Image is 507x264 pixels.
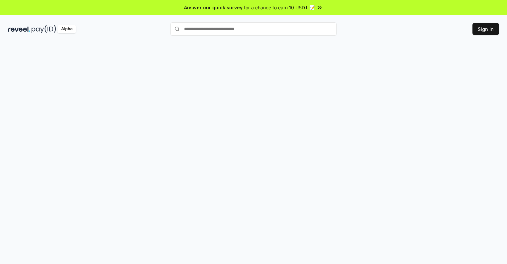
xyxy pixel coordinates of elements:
[244,4,315,11] span: for a chance to earn 10 USDT 📝
[57,25,76,33] div: Alpha
[184,4,243,11] span: Answer our quick survey
[472,23,499,35] button: Sign In
[8,25,30,33] img: reveel_dark
[32,25,56,33] img: pay_id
